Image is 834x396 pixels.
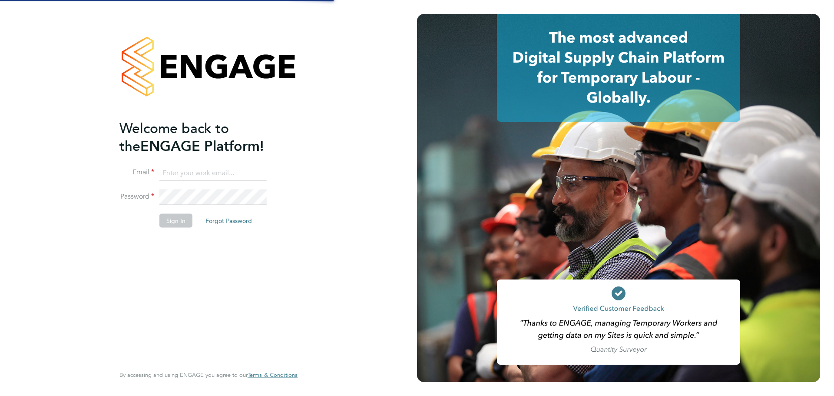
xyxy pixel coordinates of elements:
label: Password [119,192,154,201]
h2: ENGAGE Platform! [119,119,289,155]
a: Terms & Conditions [248,372,298,379]
span: Terms & Conditions [248,371,298,379]
label: Email [119,168,154,177]
button: Forgot Password [199,214,259,228]
button: Sign In [159,214,192,228]
span: By accessing and using ENGAGE you agree to our [119,371,298,379]
span: Welcome back to the [119,120,229,154]
input: Enter your work email... [159,165,267,181]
